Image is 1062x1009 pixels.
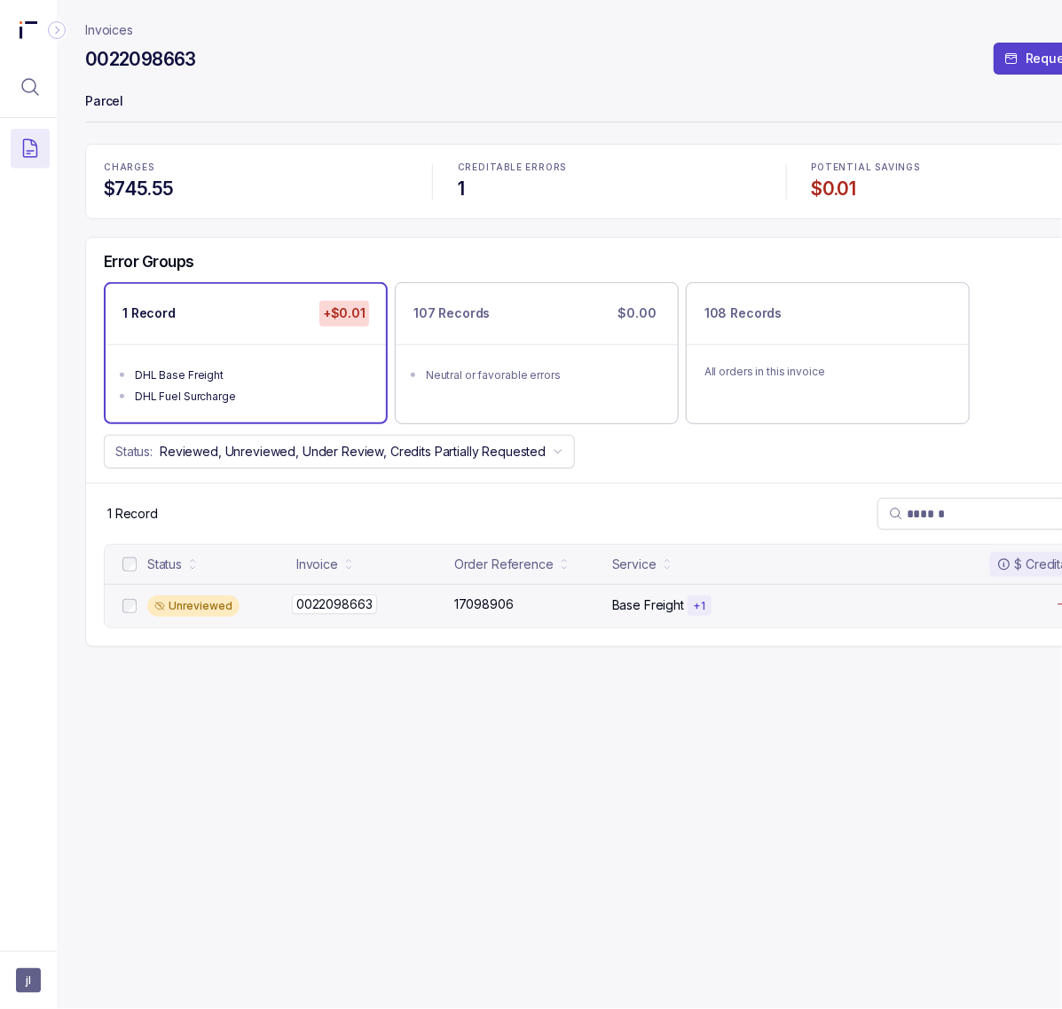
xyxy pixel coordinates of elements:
[85,21,133,39] nav: breadcrumb
[147,556,182,573] div: Status
[85,21,133,39] a: Invoices
[458,162,761,173] p: CREDITABLE ERRORS
[135,367,367,384] div: DHL Base Freight
[319,301,369,326] p: +$0.01
[615,301,660,326] p: $0.00
[704,304,782,322] p: 108 Records
[122,304,176,322] p: 1 Record
[85,47,196,72] h4: 0022098663
[122,557,137,572] input: checkbox-checkbox
[107,505,158,523] p: 1 Record
[458,177,761,201] h4: 1
[413,304,490,322] p: 107 Records
[612,556,657,573] div: Service
[104,252,194,272] h5: Error Groups
[104,435,575,469] button: Status:Reviewed, Unreviewed, Under Review, Credits Partially Requested
[296,556,338,573] div: Invoice
[16,968,41,993] button: User initials
[147,595,240,617] div: Unreviewed
[46,20,67,41] div: Collapse Icon
[115,443,153,461] p: Status:
[454,556,554,573] div: Order Reference
[693,599,706,613] p: + 1
[704,363,951,381] p: All orders in this invoice
[426,367,658,384] div: Neutral or favorable errors
[104,177,407,201] h4: $745.55
[11,129,50,168] button: Menu Icon Button DocumentTextIcon
[612,596,684,614] p: Base Freight
[292,595,377,614] p: 0022098663
[135,388,367,406] div: DHL Fuel Surcharge
[454,595,514,613] p: 17098906
[104,162,407,173] p: CHARGES
[160,443,546,461] p: Reviewed, Unreviewed, Under Review, Credits Partially Requested
[11,67,50,106] button: Menu Icon Button MagnifyingGlassIcon
[107,505,158,523] div: Remaining page entries
[122,599,137,613] input: checkbox-checkbox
